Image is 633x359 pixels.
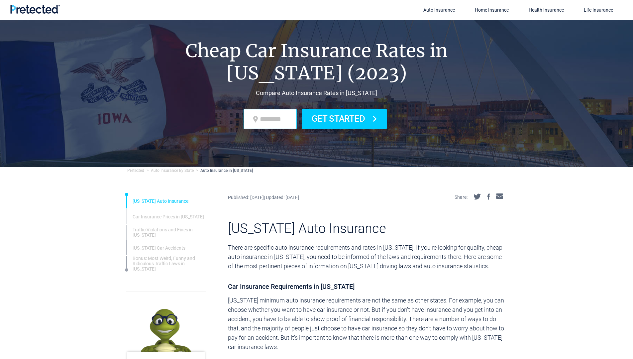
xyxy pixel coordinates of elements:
img: facebook [487,193,490,200]
a: Car Insurance Prices in [US_STATE] [133,214,204,219]
a: Auto Insurance in [US_STATE] [200,168,253,173]
p: [US_STATE] minimum auto insurance requirements are not the same as other states. For example, you... [228,296,506,352]
button: Get Started [302,109,387,129]
h4: Car Insurance Requirements in [US_STATE] [228,271,506,291]
span: Published: [DATE] [228,195,299,200]
p: There are specific auto insurance requirements and rates in [US_STATE]. If you're looking for qua... [228,243,506,271]
a: Bonus: Most Weird, Funny and Ridiculous Traffic Laws in [US_STATE] [133,256,206,272]
h1: Cheap Car Insurance Rates in [US_STATE] (2023) [127,40,506,84]
h3: [US_STATE] Auto Insurance [228,205,506,236]
a: Traffic Violations and Fines in [US_STATE] [133,227,206,238]
img: twitter [474,193,481,200]
p: Share: [455,194,468,200]
a: [US_STATE] Car Accidents [133,245,185,251]
img: Pretected Logo [10,5,60,14]
h2: Compare Auto Insurance Rates in [US_STATE] [127,89,506,97]
a: [US_STATE] Auto Insurance [133,198,188,204]
b: | Updated: [DATE] [264,195,299,200]
input: zip code [244,109,297,129]
a: Pretected [127,168,144,173]
a: Auto Insurance By State [151,168,194,173]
